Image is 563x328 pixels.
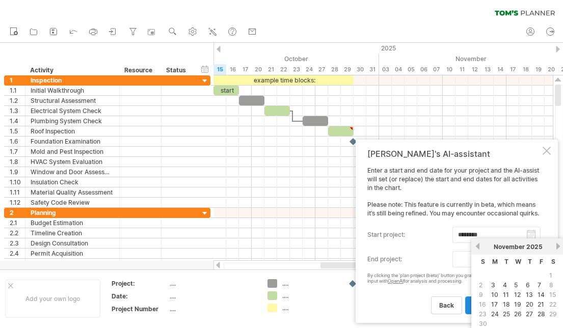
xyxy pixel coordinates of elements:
[477,310,489,318] td: this is a weekend day
[519,64,532,75] div: Tuesday, 18 November 2025
[354,64,366,75] div: Thursday, 30 October 2025
[367,167,541,314] div: Enter a start and end date for your project and the AI-assist will set (or replace) the start and...
[213,86,239,95] div: start
[31,238,114,248] div: Design Consultation
[548,299,557,309] span: 22
[213,75,354,85] div: example time blocks:
[548,300,558,309] td: this is a weekend day
[31,86,114,95] div: Initial Walkthrough
[417,64,430,75] div: Thursday, 6 November 2025
[31,116,114,126] div: Plumbing System Check
[494,64,506,75] div: Friday, 14 November 2025
[431,296,462,314] a: back
[5,280,100,318] div: Add your own logo
[490,280,496,290] a: 3
[478,309,488,319] span: 23
[367,149,541,159] div: [PERSON_NAME]'s AI-assistant
[502,299,511,309] a: 18
[537,290,546,299] a: 14
[367,251,452,267] label: end project:
[31,136,114,146] div: Foundation Examination
[170,305,255,313] div: ....
[513,309,523,319] a: 26
[170,279,255,288] div: ....
[341,64,354,75] div: Wednesday, 29 October 2025
[548,270,553,280] span: 1
[10,167,25,177] div: 1.9
[10,116,25,126] div: 1.4
[282,291,338,300] div: ....
[526,243,543,251] span: 2025
[468,64,481,75] div: Wednesday, 12 November 2025
[31,106,114,116] div: Electrical System Check
[478,280,484,290] span: 2
[290,64,303,75] div: Thursday, 23 October 2025
[551,258,555,265] span: Saturday
[506,64,519,75] div: Monday, 17 November 2025
[548,309,558,319] span: 29
[532,64,545,75] div: Wednesday, 19 November 2025
[492,258,498,265] span: Monday
[513,280,519,290] a: 5
[31,228,114,238] div: Timeline Creation
[537,309,546,319] a: 28
[545,64,557,75] div: Thursday, 20 November 2025
[515,258,521,265] span: Wednesday
[328,64,341,75] div: Tuesday, 28 October 2025
[481,64,494,75] div: Thursday, 13 November 2025
[537,280,542,290] a: 7
[439,302,454,309] span: back
[31,167,114,177] div: Window and Door Assessment
[490,299,499,309] a: 17
[303,64,315,75] div: Friday, 24 October 2025
[392,64,405,75] div: Tuesday, 4 November 2025
[477,290,489,299] td: this is a weekend day
[513,290,522,299] a: 12
[540,258,543,265] span: Friday
[554,242,562,250] a: next
[10,136,25,146] div: 1.6
[31,187,114,197] div: Material Quality Assessment
[548,271,558,280] td: this is a weekend day
[86,53,379,64] div: October 2025
[10,218,25,228] div: 2.1
[367,227,452,243] label: start project:
[405,64,417,75] div: Wednesday, 5 November 2025
[31,198,114,207] div: Safety Code Review
[10,177,25,187] div: 1.10
[548,280,554,290] span: 8
[478,299,487,309] span: 16
[10,75,25,85] div: 1
[10,238,25,248] div: 2.3
[10,126,25,136] div: 1.5
[10,106,25,116] div: 1.3
[525,280,531,290] a: 6
[379,64,392,75] div: Monday, 3 November 2025
[367,273,541,284] div: By clicking the 'plan project (beta)' button you grant us permission to share your input with for...
[537,299,545,309] a: 21
[31,157,114,167] div: HVAC System Evaluation
[477,281,489,289] td: this is a weekend day
[170,292,255,300] div: ....
[10,86,25,95] div: 1.1
[124,65,155,75] div: Resource
[10,228,25,238] div: 2.2
[481,258,485,265] span: Sunday
[502,280,508,290] a: 4
[465,296,538,314] a: plan project (beta)
[548,290,557,299] span: 15
[548,290,558,299] td: this is a weekend day
[31,96,114,105] div: Structural Assessment
[388,278,404,284] a: OpenAI
[264,64,277,75] div: Tuesday, 21 October 2025
[112,279,168,288] div: Project:
[525,290,534,299] a: 13
[490,290,499,299] a: 10
[252,64,264,75] div: Monday, 20 October 2025
[239,64,252,75] div: Friday, 17 October 2025
[548,310,558,318] td: this is a weekend day
[478,290,484,299] span: 9
[10,259,25,268] div: 2.5
[504,258,508,265] span: Tuesday
[548,281,558,289] td: this is a weekend day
